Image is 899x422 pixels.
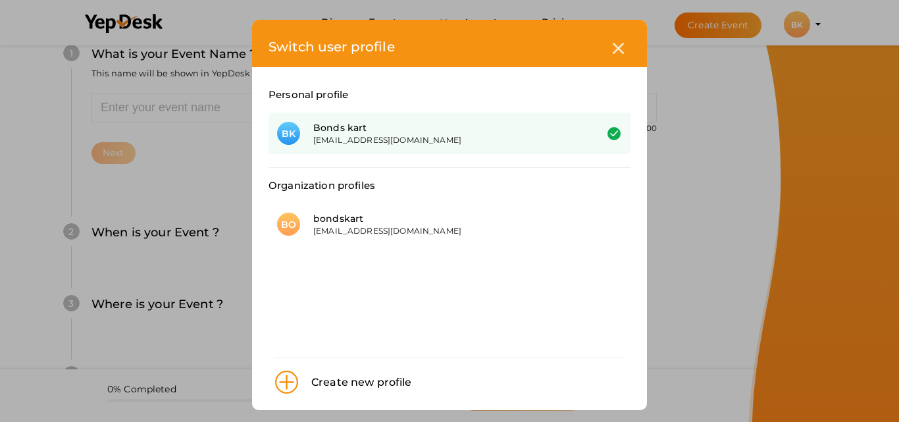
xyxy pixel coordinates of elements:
[607,127,621,140] img: success.svg
[277,213,300,236] div: BO
[313,134,576,145] div: [EMAIL_ADDRESS][DOMAIN_NAME]
[313,121,576,134] div: Bonds kart
[313,225,576,236] div: [EMAIL_ADDRESS][DOMAIN_NAME]
[269,87,348,103] label: Personal profile
[313,212,576,225] div: bondskart
[269,178,375,194] label: Organization profiles
[277,122,300,145] div: BK
[298,374,412,391] div: Create new profile
[275,371,298,394] img: plus.svg
[269,36,395,57] label: Switch user profile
